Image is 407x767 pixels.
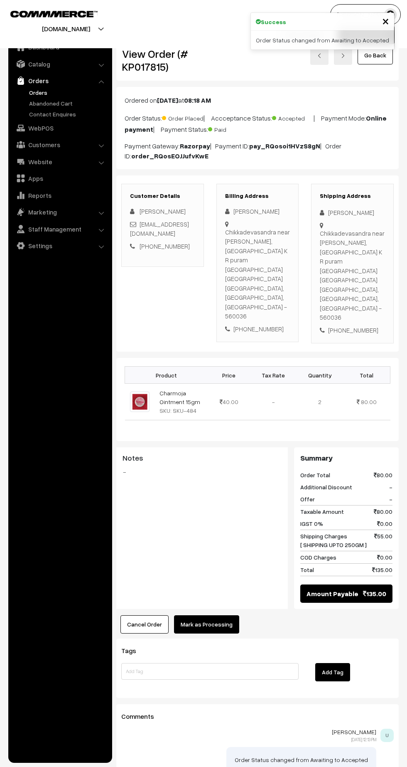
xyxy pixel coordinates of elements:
[27,99,109,108] a: Abandoned Cart
[320,326,385,335] div: [PHONE_NUMBER]
[317,53,322,58] img: left-arrow.png
[330,4,401,25] button: [PERSON_NAME]
[130,192,195,200] h3: Customer Details
[315,663,350,681] button: Add Tag
[320,192,385,200] h3: Shipping Address
[300,454,392,463] h3: Summary
[382,15,389,27] button: Close
[306,589,358,599] span: Amount Payable
[341,53,346,58] img: right-arrow.png
[300,495,315,503] span: Offer
[377,553,392,562] span: 0.00
[10,11,98,17] img: COMMMERCE
[361,398,377,405] span: 80.00
[125,112,390,134] p: Order Status: | Accceptance Status: | Payment Mode: | Payment Status:
[120,615,169,634] button: Cancel Order
[122,47,204,73] h2: View Order (# KP017815)
[131,152,208,160] b: order_RQosEOJJufvKwE
[121,663,299,680] input: Add Tag
[174,615,239,634] button: Mark as Processing
[27,110,109,118] a: Contact Enquires
[125,367,208,384] th: Product
[300,471,330,479] span: Order Total
[140,242,190,250] a: [PHONE_NUMBER]
[123,467,282,477] blockquote: -
[320,229,385,322] div: Chikkadevasandra near [PERSON_NAME], [GEOGRAPHIC_DATA] K R puram [GEOGRAPHIC_DATA] [GEOGRAPHIC_DA...
[261,17,286,26] strong: Success
[249,142,320,150] b: pay_RQosoi1HVzS8gN
[10,188,109,203] a: Reports
[159,390,200,405] a: Charmoja Ointment 15gm
[374,532,392,549] span: 55.00
[372,565,392,574] span: 135.00
[251,31,394,49] div: Order Status changed from Awaiting to Accepted
[140,207,186,215] span: [PERSON_NAME]
[130,220,189,237] a: [EMAIL_ADDRESS][DOMAIN_NAME]
[121,646,146,655] span: Tags
[300,532,367,549] span: Shipping Charges [ SHIPPING UPTO 250GM ]
[10,8,83,18] a: COMMMERCE
[180,142,210,150] b: Razorpay
[377,519,392,528] span: 0.00
[10,154,109,169] a: Website
[184,96,211,104] b: 08:18 AM
[318,398,321,405] span: 2
[351,737,376,742] span: [DATE] 12:13 PM
[300,553,336,562] span: COD Charges
[208,123,250,134] span: Paid
[121,712,164,720] span: Comments
[125,95,390,105] p: Ordered on at
[130,392,150,412] img: CHARMOJA.jpg
[300,507,344,516] span: Taxable Amount
[358,46,393,64] a: Go Back
[10,73,109,88] a: Orders
[10,137,109,152] a: Customers
[300,483,352,491] span: Additional Discount
[13,18,119,39] button: [DOMAIN_NAME]
[27,88,109,97] a: Orders
[10,205,109,219] a: Marketing
[384,8,397,21] img: user
[235,755,368,764] p: Order Status changed from Awaiting to Accepted
[297,367,343,384] th: Quantity
[10,57,109,72] a: Catalog
[225,324,290,334] div: [PHONE_NUMBER]
[123,454,282,463] h3: Notes
[380,729,394,742] span: U
[382,13,389,28] span: ×
[250,384,297,420] td: -
[389,495,392,503] span: -
[272,112,314,123] span: Accepted
[300,565,314,574] span: Total
[300,519,323,528] span: IGST 0%
[220,398,238,405] span: 40.00
[320,208,385,217] div: [PERSON_NAME]
[389,483,392,491] span: -
[125,141,390,161] p: Payment Gateway: | Payment ID: | Order ID:
[121,729,376,735] p: [PERSON_NAME]
[250,367,297,384] th: Tax Rate
[225,227,290,321] div: Chikkadevasandra near [PERSON_NAME], [GEOGRAPHIC_DATA] K R puram [GEOGRAPHIC_DATA] [GEOGRAPHIC_DA...
[10,222,109,237] a: Staff Management
[159,406,203,415] div: SKU: SKU-484
[10,171,109,186] a: Apps
[208,367,250,384] th: Price
[225,207,290,216] div: [PERSON_NAME]
[363,589,386,599] span: 135.00
[374,507,392,516] span: 80.00
[10,121,109,136] a: WebPOS
[10,238,109,253] a: Settings
[374,471,392,479] span: 80.00
[157,96,178,104] b: [DATE]
[343,367,390,384] th: Total
[225,192,290,200] h3: Billing Address
[162,112,203,123] span: Order Placed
